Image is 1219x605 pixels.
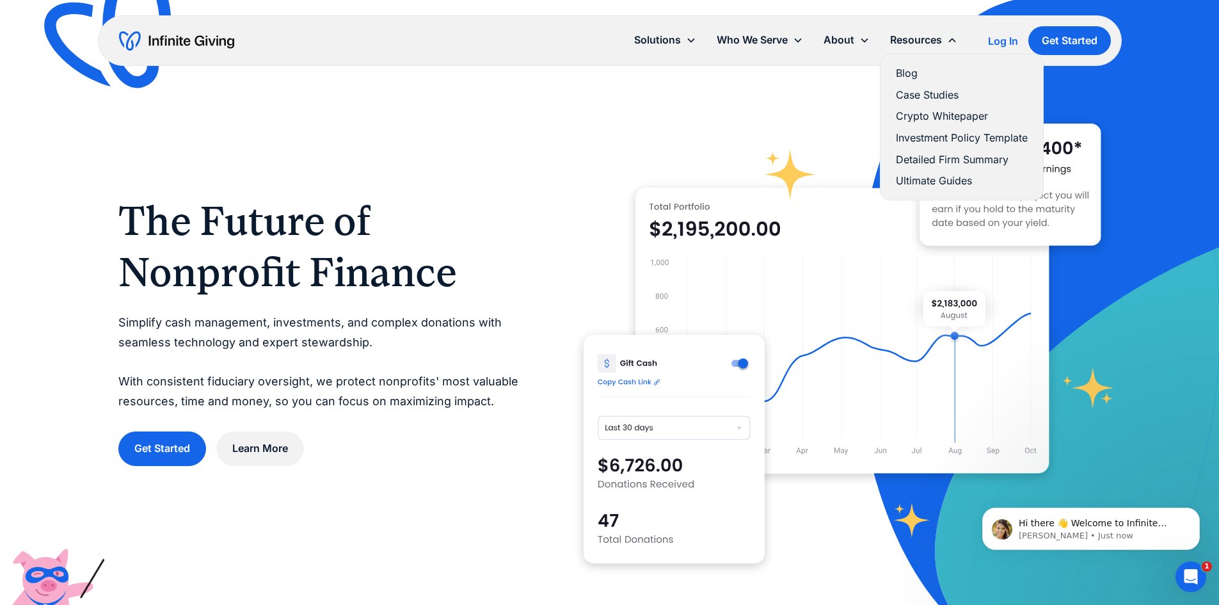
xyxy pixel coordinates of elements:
a: Get Started [118,432,206,465]
span: 1 [1202,561,1212,572]
a: Get Started [1028,26,1111,55]
iframe: Intercom notifications message [963,481,1219,570]
a: Log In [988,33,1018,49]
a: Crypto Whitepaper [896,108,1028,125]
a: Blog [896,65,1028,82]
a: Case Studies [896,86,1028,104]
p: Simplify cash management, investments, and complex donations with seamless technology and expert ... [118,313,532,411]
div: Solutions [634,31,681,49]
img: donation software for nonprofits [584,335,765,563]
a: Ultimate Guides [896,172,1028,190]
div: Log In [988,36,1018,46]
div: About [813,26,880,54]
div: Resources [880,26,968,54]
div: About [824,31,854,49]
a: Learn More [216,432,304,465]
div: Solutions [624,26,706,54]
a: home [119,31,234,51]
img: nonprofit donation platform [635,188,1049,474]
h1: The Future of Nonprofit Finance [118,195,532,298]
div: Resources [890,31,942,49]
nav: Resources [880,54,1044,200]
div: Who We Serve [717,31,788,49]
a: Investment Policy Template [896,129,1028,147]
a: Detailed Firm Summary [896,151,1028,168]
div: Who We Serve [706,26,813,54]
img: fundraising star [1062,367,1114,408]
iframe: Intercom live chat [1175,561,1206,592]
